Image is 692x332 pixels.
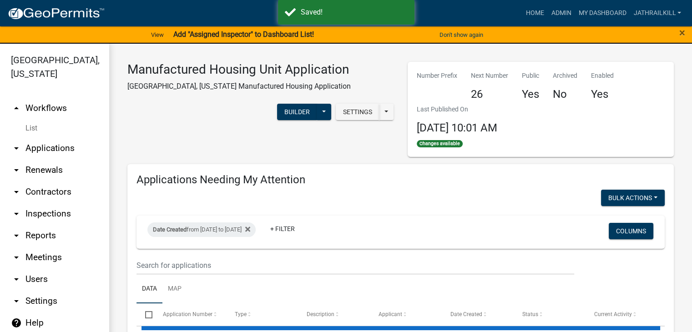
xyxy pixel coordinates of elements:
span: Applicant [379,311,402,317]
i: arrow_drop_down [11,165,22,176]
a: Jathrailkill [630,5,685,22]
span: Changes available [417,140,463,147]
span: [DATE] 10:01 AM [417,121,497,134]
div: from [DATE] to [DATE] [147,222,256,237]
p: Enabled [591,71,614,80]
h4: Applications Needing My Attention [136,173,665,186]
i: help [11,317,22,328]
input: Search for applications [136,256,574,275]
i: arrow_drop_down [11,230,22,241]
i: arrow_drop_down [11,274,22,285]
span: Status [522,311,538,317]
p: Next Number [471,71,508,80]
button: Settings [336,104,379,120]
datatable-header-cell: Type [226,303,298,325]
div: Saved! [301,7,408,18]
h4: Yes [522,88,539,101]
h4: 26 [471,88,508,101]
h4: No [553,88,577,101]
p: Archived [553,71,577,80]
h3: Manufactured Housing Unit Application [127,62,351,77]
datatable-header-cell: Applicant [370,303,442,325]
p: Last Published On [417,105,497,114]
i: arrow_drop_down [11,208,22,219]
i: arrow_drop_down [11,296,22,307]
span: Description [307,311,334,317]
p: Number Prefix [417,71,457,80]
a: + Filter [263,221,302,237]
a: Data [136,275,162,304]
i: arrow_drop_up [11,103,22,114]
datatable-header-cell: Application Number [154,303,226,325]
button: Close [679,27,685,38]
button: Builder [277,104,317,120]
a: View [147,27,167,42]
datatable-header-cell: Status [514,303,586,325]
h4: Yes [591,88,614,101]
a: Map [162,275,187,304]
a: Home [522,5,547,22]
span: Current Activity [594,311,632,317]
datatable-header-cell: Description [298,303,370,325]
span: Application Number [163,311,212,317]
datatable-header-cell: Current Activity [586,303,657,325]
a: Admin [547,5,575,22]
button: Bulk Actions [601,190,665,206]
button: Don't show again [436,27,487,42]
a: My Dashboard [575,5,630,22]
i: arrow_drop_down [11,186,22,197]
i: arrow_drop_down [11,143,22,154]
span: Date Created [153,226,187,233]
datatable-header-cell: Date Created [442,303,514,325]
i: arrow_drop_down [11,252,22,263]
span: Type [235,311,247,317]
datatable-header-cell: Select [136,303,154,325]
button: Columns [609,223,653,239]
p: Public [522,71,539,80]
span: × [679,26,685,39]
p: [GEOGRAPHIC_DATA], [US_STATE] Manufactured Housing Application [127,81,351,92]
strong: Add "Assigned Inspector" to Dashboard List! [173,30,313,39]
span: Date Created [450,311,482,317]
